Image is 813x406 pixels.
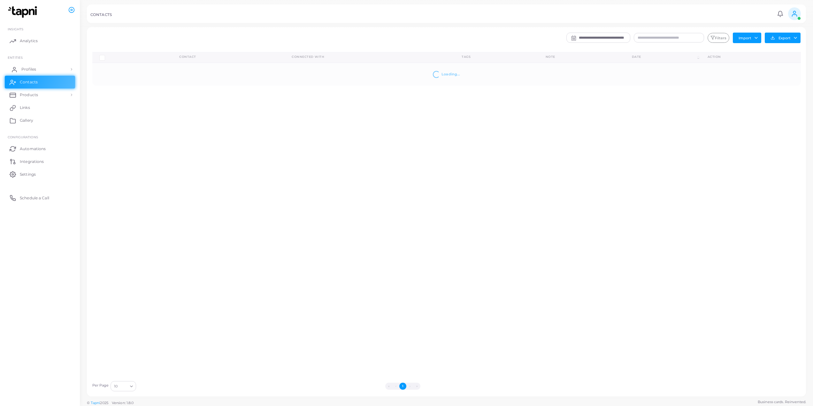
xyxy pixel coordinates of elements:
[546,55,618,59] div: Note
[20,172,36,177] span: Settings
[5,168,75,180] a: Settings
[112,401,134,405] span: Version: 1.8.0
[758,399,806,405] span: Business cards. Reinvented.
[733,33,761,43] button: Import
[20,92,38,98] span: Products
[5,76,75,88] a: Contacts
[20,118,33,123] span: Gallery
[399,383,406,390] button: Go to page 1
[5,34,75,47] a: Analytics
[708,55,794,59] div: action
[20,159,44,165] span: Integrations
[91,401,100,405] a: Tapni
[8,56,23,59] span: ENTITIES
[5,142,75,155] a: Automations
[8,27,23,31] span: INSIGHTS
[118,383,127,390] input: Search for option
[292,55,448,59] div: Connected With
[138,383,668,390] ul: Pagination
[114,383,118,390] span: 10
[632,55,696,59] div: Date
[92,383,109,388] label: Per Page
[92,52,173,63] th: Row-selection
[20,195,49,201] span: Schedule a Call
[5,191,75,204] a: Schedule a Call
[708,33,729,43] button: Filters
[100,400,108,406] span: 2025
[5,114,75,127] a: Gallery
[21,66,36,72] span: Profiles
[5,63,75,76] a: Profiles
[20,38,38,44] span: Analytics
[5,88,75,101] a: Products
[20,79,38,85] span: Contacts
[462,55,532,59] div: Tags
[8,135,38,139] span: Configurations
[765,33,801,43] button: Export
[5,101,75,114] a: Links
[6,6,41,18] img: logo
[111,381,136,391] div: Search for option
[441,72,460,76] strong: Loading...
[179,55,278,59] div: Contact
[20,105,30,111] span: Links
[87,400,134,406] span: ©
[90,12,112,17] h5: CONTACTS
[5,155,75,168] a: Integrations
[20,146,46,152] span: Automations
